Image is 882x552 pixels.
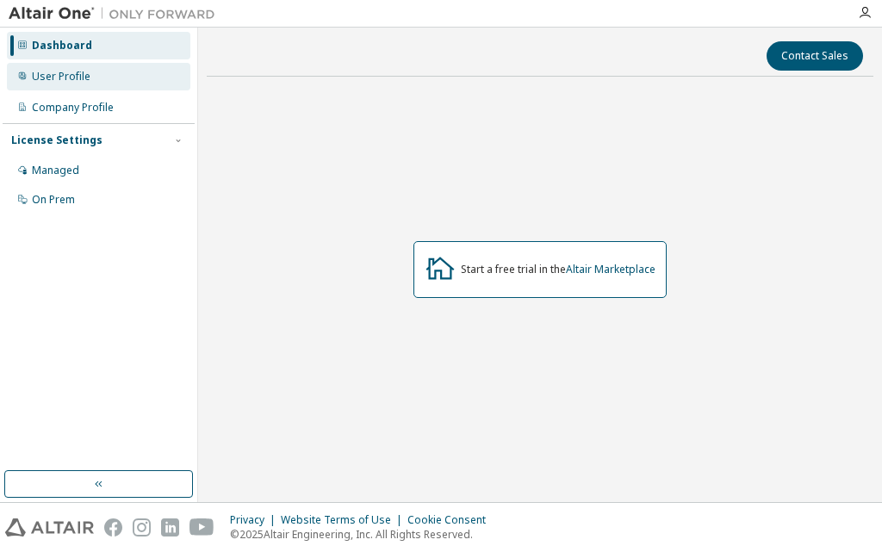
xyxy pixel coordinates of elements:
[189,518,214,536] img: youtube.svg
[230,513,281,527] div: Privacy
[32,193,75,207] div: On Prem
[5,518,94,536] img: altair_logo.svg
[133,518,151,536] img: instagram.svg
[767,41,863,71] button: Contact Sales
[32,101,114,115] div: Company Profile
[161,518,179,536] img: linkedin.svg
[230,527,496,542] p: © 2025 Altair Engineering, Inc. All Rights Reserved.
[566,262,655,276] a: Altair Marketplace
[32,164,79,177] div: Managed
[11,133,102,147] div: License Settings
[9,5,224,22] img: Altair One
[32,39,92,53] div: Dashboard
[281,513,407,527] div: Website Terms of Use
[461,263,655,276] div: Start a free trial in the
[32,70,90,84] div: User Profile
[407,513,496,527] div: Cookie Consent
[104,518,122,536] img: facebook.svg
